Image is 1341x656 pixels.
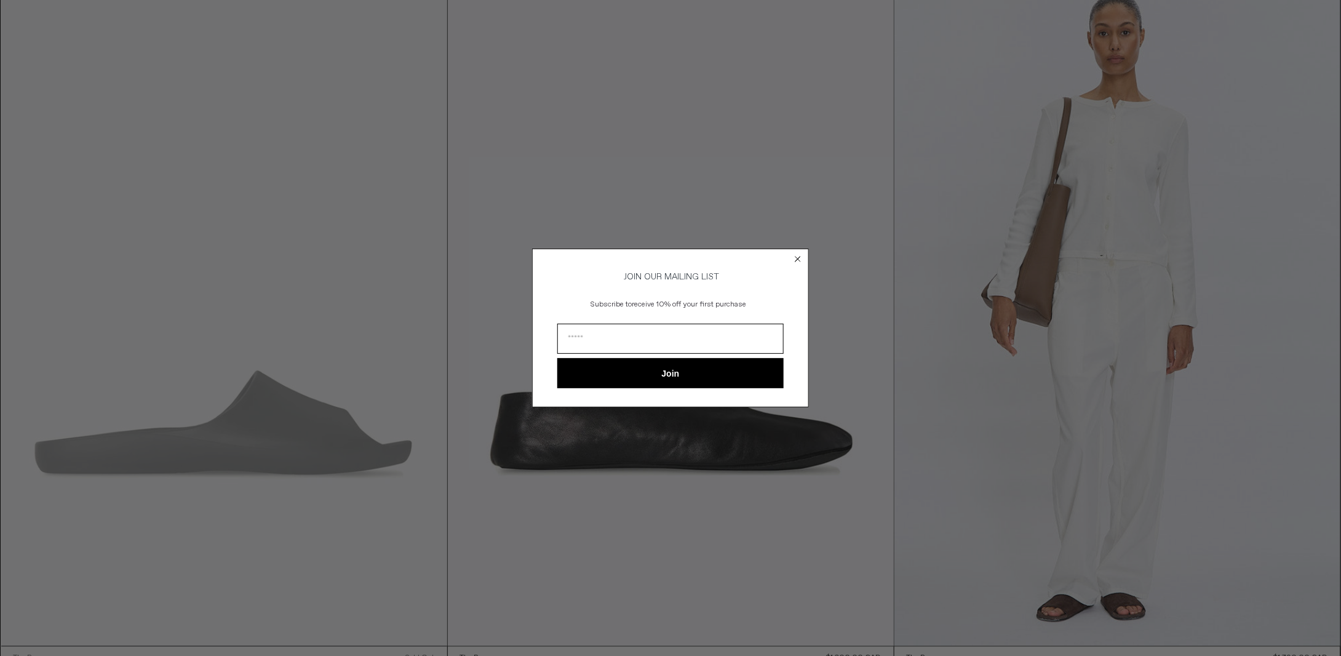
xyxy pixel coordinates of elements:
button: Join [557,358,784,388]
button: Close dialog [792,253,804,265]
input: Email [557,324,784,354]
span: JOIN OUR MAILING LIST [622,271,719,282]
span: Subscribe to [591,300,632,310]
span: receive 10% off your first purchase [632,300,747,310]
